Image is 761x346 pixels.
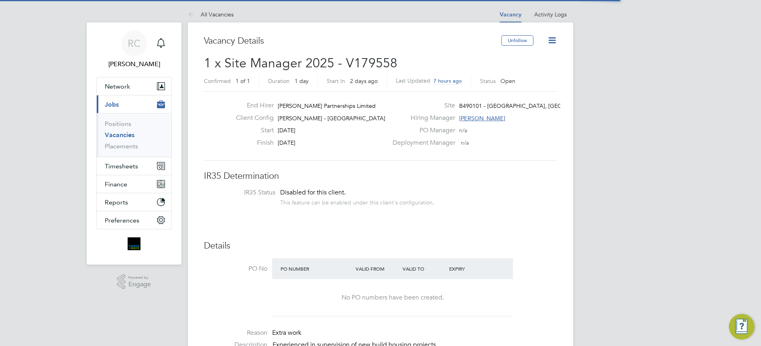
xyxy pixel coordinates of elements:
label: IR35 Status [212,188,275,197]
div: This feature can be enabled under this client's configuration. [280,197,434,206]
button: Unfollow [501,35,533,46]
a: Powered byEngage [117,274,151,289]
span: B490101 - [GEOGRAPHIC_DATA], [GEOGRAPHIC_DATA] [459,102,606,109]
label: Deployment Manager [388,139,455,147]
div: Jobs [97,113,171,157]
button: Jobs [97,95,171,113]
label: Confirmed [204,77,231,85]
img: bromak-logo-retina.png [128,237,140,250]
span: Preferences [105,217,139,224]
button: Preferences [97,211,171,229]
span: Robyn Clarke [96,59,172,69]
button: Timesheets [97,157,171,175]
span: Extra work [272,329,301,337]
span: Reports [105,198,128,206]
span: Powered by [128,274,151,281]
label: PO Manager [388,126,455,135]
label: Start [230,126,274,135]
label: Start In [327,77,345,85]
div: Valid From [354,261,401,276]
span: 1 day [295,77,309,85]
label: Hiring Manager [388,114,455,122]
button: Finance [97,175,171,193]
span: Network [105,83,130,90]
div: No PO numbers have been created. [280,293,505,302]
span: Engage [128,281,151,288]
span: [DATE] [278,127,295,134]
span: 7 hours ago [433,77,462,84]
span: Finance [105,180,127,188]
button: Network [97,77,171,95]
a: RC[PERSON_NAME] [96,30,172,69]
label: Finish [230,139,274,147]
h3: Details [204,240,557,252]
label: Last Updated [396,77,430,84]
span: [PERSON_NAME] - [GEOGRAPHIC_DATA] [278,115,385,122]
span: Jobs [105,101,119,108]
label: Reason [204,329,267,337]
nav: Main navigation [87,22,181,265]
span: [PERSON_NAME] [459,115,505,122]
span: RC [128,38,140,49]
button: Reports [97,193,171,211]
a: Vacancies [105,131,134,139]
label: Status [480,77,496,85]
label: Client Config [230,114,274,122]
a: Placements [105,142,138,150]
h3: Vacancy Details [204,35,501,47]
label: End Hirer [230,101,274,110]
button: Engage Resource Center [729,314,755,340]
div: Valid To [401,261,448,276]
span: 1 x Site Manager 2025 - V179558 [204,55,397,71]
span: Timesheets [105,162,138,170]
span: n/a [459,127,467,134]
a: Activity Logs [534,11,567,18]
span: Disabled for this client. [280,188,346,196]
span: [PERSON_NAME] Partnerships Limited [278,102,376,109]
h3: IR35 Determination [204,170,557,182]
a: Positions [105,120,131,127]
span: [DATE] [278,139,295,146]
div: Expiry [447,261,494,276]
div: PO Number [279,261,354,276]
a: All Vacancies [188,11,234,18]
span: Open [501,77,515,85]
a: Go to home page [96,237,172,250]
a: Vacancy [500,11,521,18]
label: Duration [268,77,290,85]
label: PO No [204,265,267,273]
span: n/a [461,139,469,146]
span: 2 days ago [350,77,378,85]
label: Site [388,101,455,110]
span: 1 of 1 [236,77,250,85]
